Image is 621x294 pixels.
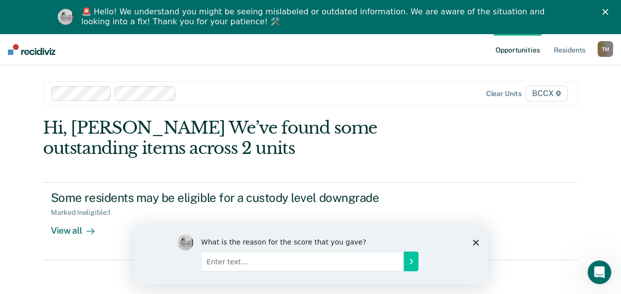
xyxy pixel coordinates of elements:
[551,34,587,65] a: Residents
[597,41,613,57] button: TM
[43,182,578,260] a: Some residents may be eligible for a custody level downgradeMarked Ineligible:1View all
[51,208,119,217] div: Marked Ineligible : 1
[58,9,74,25] img: Profile image for Kim
[486,90,522,98] div: Clear units
[602,9,612,15] div: Close
[494,34,541,65] a: Opportunities
[526,86,568,101] span: BCCX
[597,41,613,57] div: T M
[51,217,106,236] div: View all
[8,44,55,55] img: Recidiviz
[82,7,548,27] div: 🚨 Hello! We understand you might be seeing mislabeled or outdated information. We are aware of th...
[587,260,611,284] iframe: Intercom live chat
[134,225,488,284] iframe: Survey by Kim from Recidiviz
[51,191,398,205] div: Some residents may be eligible for a custody level downgrade
[43,118,471,158] div: Hi, [PERSON_NAME] We’ve found some outstanding items across 2 units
